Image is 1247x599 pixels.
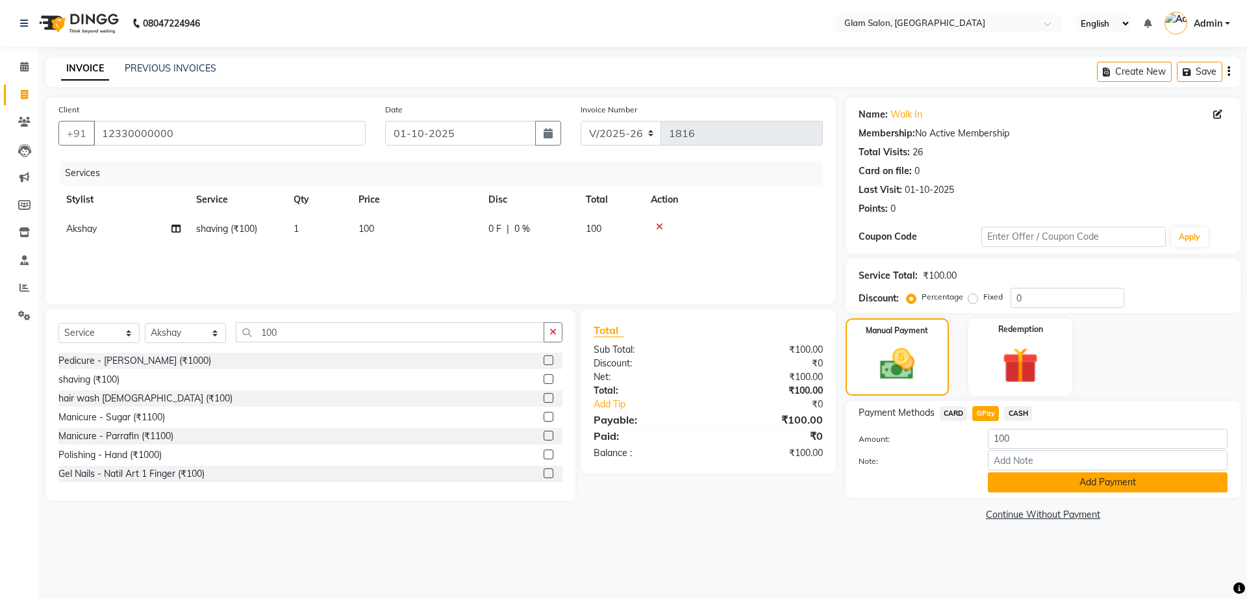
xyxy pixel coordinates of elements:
[848,508,1238,522] a: Continue Without Payment
[58,121,95,146] button: +91
[94,121,366,146] input: Search by Name/Mobile/Email/Code
[578,185,643,214] th: Total
[351,185,481,214] th: Price
[58,185,188,214] th: Stylist
[66,223,97,235] span: Akshay
[294,223,299,235] span: 1
[586,223,601,235] span: 100
[988,450,1228,470] input: Add Note
[991,343,1050,388] img: _gift.svg
[972,406,999,421] span: GPay
[286,185,351,214] th: Qty
[988,472,1228,492] button: Add Payment
[859,269,918,283] div: Service Total:
[859,127,915,140] div: Membership:
[866,325,928,337] label: Manual Payment
[1004,406,1032,421] span: CASH
[859,146,910,159] div: Total Visits:
[1177,62,1222,82] button: Save
[849,455,978,467] label: Note:
[58,392,233,405] div: hair wash [DEMOGRAPHIC_DATA] (₹100)
[859,183,902,197] div: Last Visit:
[859,164,912,178] div: Card on file:
[708,370,832,384] div: ₹100.00
[58,373,120,387] div: shaving (₹100)
[859,108,888,121] div: Name:
[708,446,832,460] div: ₹100.00
[859,230,981,244] div: Coupon Code
[708,428,832,444] div: ₹0
[983,291,1003,303] label: Fixed
[890,108,922,121] a: Walk In
[125,62,216,74] a: PREVIOUS INVOICES
[922,291,963,303] label: Percentage
[196,223,257,235] span: shaving (₹100)
[913,146,923,159] div: 26
[584,398,729,411] a: Add Tip
[708,384,832,398] div: ₹100.00
[1165,12,1187,34] img: Admin
[594,324,623,337] span: Total
[188,185,286,214] th: Service
[859,202,888,216] div: Points:
[33,5,122,42] img: logo
[581,104,637,116] label: Invoice Number
[1171,227,1208,247] button: Apply
[584,412,708,427] div: Payable:
[729,398,832,411] div: ₹0
[488,222,501,236] span: 0 F
[849,433,978,445] label: Amount:
[61,57,109,81] a: INVOICE
[58,429,173,443] div: Manicure - Parrafin (₹1100)
[859,292,899,305] div: Discount:
[859,406,935,420] span: Payment Methods
[708,343,832,357] div: ₹100.00
[869,344,926,384] img: _cash.svg
[584,384,708,398] div: Total:
[1194,17,1222,31] span: Admin
[58,354,211,368] div: Pedicure - [PERSON_NAME] (₹1000)
[514,222,530,236] span: 0 %
[940,406,968,421] span: CARD
[905,183,954,197] div: 01-10-2025
[584,357,708,370] div: Discount:
[584,370,708,384] div: Net:
[58,411,165,424] div: Manicure - Sugar (₹1100)
[708,412,832,427] div: ₹100.00
[998,324,1043,335] label: Redemption
[143,5,200,42] b: 08047224946
[507,222,509,236] span: |
[385,104,403,116] label: Date
[58,104,79,116] label: Client
[708,357,832,370] div: ₹0
[988,429,1228,449] input: Amount
[58,467,205,481] div: Gel Nails - Natil Art 1 Finger (₹100)
[584,343,708,357] div: Sub Total:
[584,446,708,460] div: Balance :
[914,164,920,178] div: 0
[58,448,162,462] div: Polishing - Hand (₹1000)
[890,202,896,216] div: 0
[859,127,1228,140] div: No Active Membership
[584,428,708,444] div: Paid:
[359,223,374,235] span: 100
[481,185,578,214] th: Disc
[60,161,833,185] div: Services
[981,227,1166,247] input: Enter Offer / Coupon Code
[1097,62,1172,82] button: Create New
[923,269,957,283] div: ₹100.00
[236,322,544,342] input: Search or Scan
[643,185,823,214] th: Action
